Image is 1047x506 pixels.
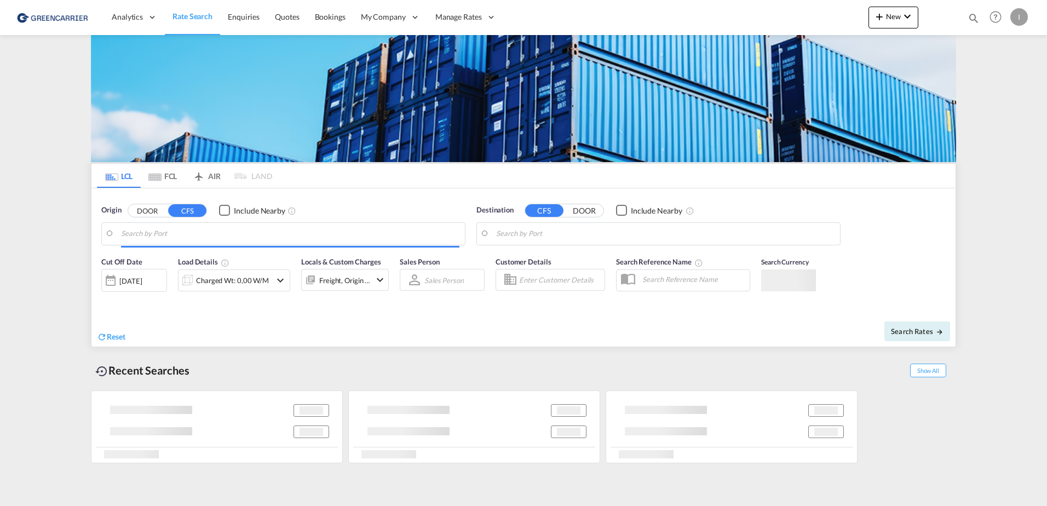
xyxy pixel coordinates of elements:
[101,291,110,306] md-datepicker: Select
[119,276,142,286] div: [DATE]
[435,12,482,22] span: Manage Rates
[315,12,346,21] span: Bookings
[101,269,167,292] div: [DATE]
[178,257,229,266] span: Load Details
[95,365,108,378] md-icon: icon-backup-restore
[884,321,950,341] button: Search Ratesicon-arrow-right
[761,258,809,266] span: Search Currency
[694,258,703,267] md-icon: Your search will be saved by the below given name
[476,205,514,216] span: Destination
[637,271,750,287] input: Search Reference Name
[91,358,194,383] div: Recent Searches
[112,12,143,22] span: Analytics
[275,12,299,21] span: Quotes
[168,204,206,217] button: CFS
[968,12,980,28] div: icon-magnify
[936,328,944,336] md-icon: icon-arrow-right
[121,226,459,242] input: Search by Port
[234,205,285,216] div: Include Nearby
[185,164,228,188] md-tab-item: AIR
[901,10,914,23] md-icon: icon-chevron-down
[301,269,389,291] div: Freight Origin Destinationicon-chevron-down
[107,332,125,341] span: Reset
[97,331,125,343] div: icon-refreshReset
[219,205,285,216] md-checkbox: Checkbox No Ink
[228,12,260,21] span: Enquiries
[97,164,141,188] md-tab-item: LCL
[565,204,603,217] button: DOOR
[101,205,121,216] span: Origin
[868,7,918,28] button: icon-plus 400-fgNewicon-chevron-down
[178,269,290,291] div: Charged Wt: 0,00 W/Micon-chevron-down
[319,273,371,288] div: Freight Origin Destination
[221,258,229,267] md-icon: Chargeable Weight
[97,164,272,188] md-pagination-wrapper: Use the left and right arrow keys to navigate between tabs
[400,257,440,266] span: Sales Person
[16,5,90,30] img: 1378a7308afe11ef83610d9e779c6b34.png
[686,206,694,215] md-icon: Unchecked: Ignores neighbouring ports when fetching rates.Checked : Includes neighbouring ports w...
[1010,8,1028,26] div: I
[287,206,296,215] md-icon: Unchecked: Ignores neighbouring ports when fetching rates.Checked : Includes neighbouring ports w...
[301,257,381,266] span: Locals & Custom Charges
[172,12,212,21] span: Rate Search
[496,257,551,266] span: Customer Details
[519,272,601,288] input: Enter Customer Details
[91,35,956,162] img: GreenCarrierFCL_LCL.png
[141,164,185,188] md-tab-item: FCL
[873,10,886,23] md-icon: icon-plus 400-fg
[873,12,914,21] span: New
[423,272,465,288] md-select: Sales Person
[891,327,944,336] span: Search Rates
[631,205,682,216] div: Include Nearby
[525,204,563,217] button: CFS
[986,8,1005,26] span: Help
[192,170,205,178] md-icon: icon-airplane
[128,204,166,217] button: DOOR
[274,274,287,287] md-icon: icon-chevron-down
[97,332,107,342] md-icon: icon-refresh
[986,8,1010,27] div: Help
[373,273,387,286] md-icon: icon-chevron-down
[91,188,956,347] div: Origin DOOR CFS Checkbox No InkUnchecked: Ignores neighbouring ports when fetching rates.Checked ...
[616,257,703,266] span: Search Reference Name
[101,257,142,266] span: Cut Off Date
[361,12,406,22] span: My Company
[910,364,946,377] span: Show All
[496,226,835,242] input: Search by Port
[616,205,682,216] md-checkbox: Checkbox No Ink
[196,273,269,288] div: Charged Wt: 0,00 W/M
[968,12,980,24] md-icon: icon-magnify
